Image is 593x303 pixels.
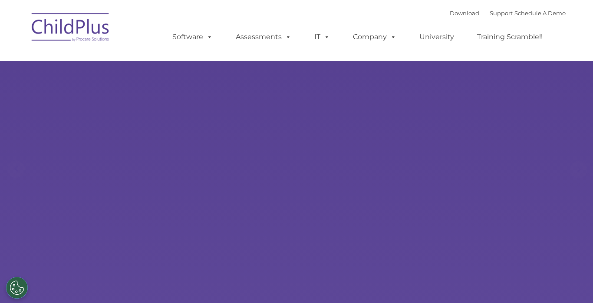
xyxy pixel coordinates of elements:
[306,28,339,46] a: IT
[550,261,593,303] iframe: Chat Widget
[468,28,551,46] a: Training Scramble!!
[450,10,479,17] a: Download
[514,10,566,17] a: Schedule A Demo
[411,28,463,46] a: University
[164,28,221,46] a: Software
[490,10,513,17] a: Support
[6,277,28,299] button: Cookies Settings
[344,28,405,46] a: Company
[227,28,300,46] a: Assessments
[450,10,566,17] font: |
[27,7,114,50] img: ChildPlus by Procare Solutions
